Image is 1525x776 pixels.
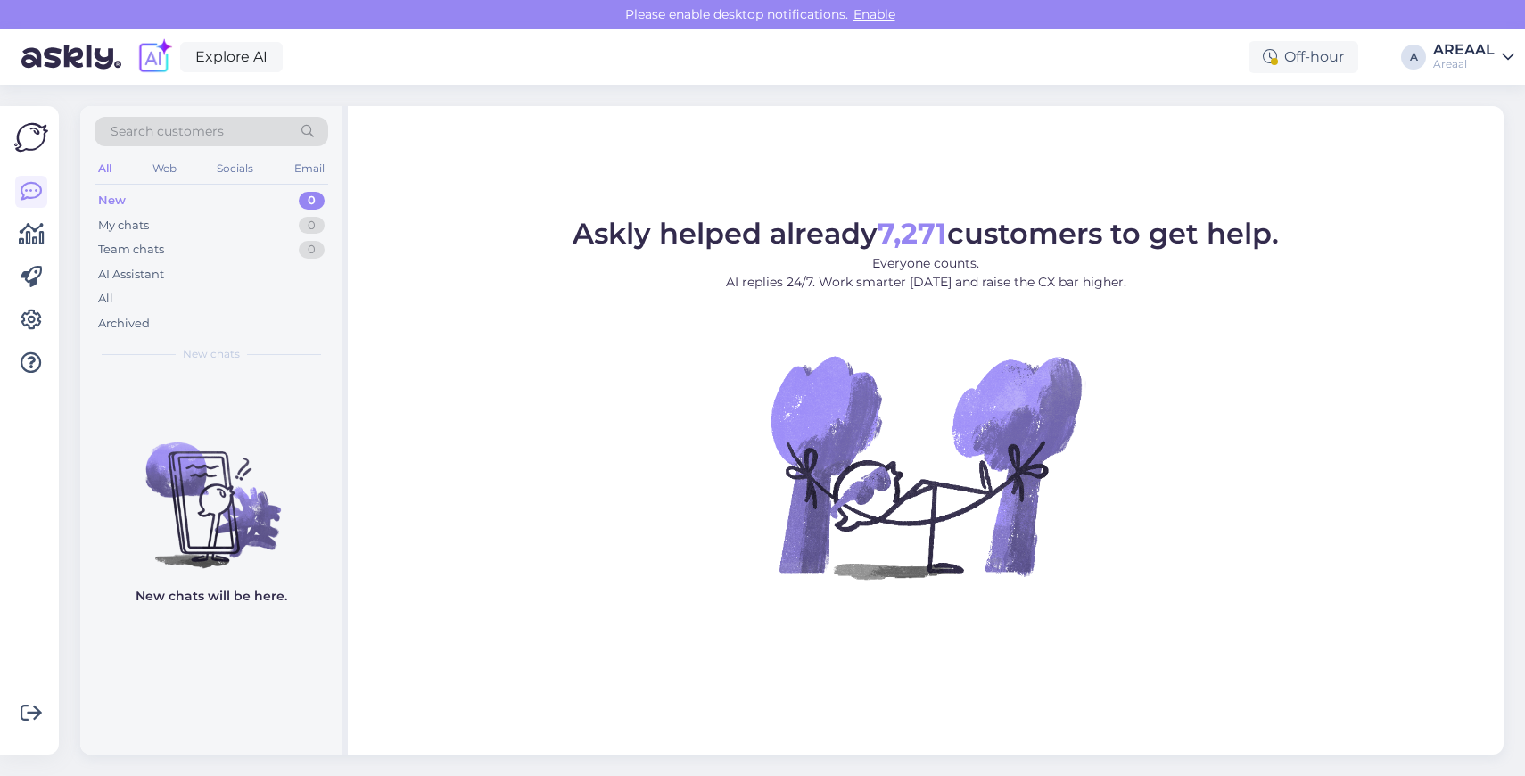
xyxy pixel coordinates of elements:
[98,217,149,235] div: My chats
[299,192,325,210] div: 0
[183,346,240,362] span: New chats
[136,38,173,76] img: explore-ai
[80,410,342,571] img: No chats
[98,315,150,333] div: Archived
[111,122,224,141] span: Search customers
[299,217,325,235] div: 0
[213,157,257,180] div: Socials
[1401,45,1426,70] div: A
[1249,41,1358,73] div: Off-hour
[299,241,325,259] div: 0
[878,216,947,251] b: 7,271
[573,254,1279,292] p: Everyone counts. AI replies 24/7. Work smarter [DATE] and raise the CX bar higher.
[1433,43,1514,71] a: AREAALAreaal
[848,6,901,22] span: Enable
[1433,57,1495,71] div: Areaal
[136,587,287,606] p: New chats will be here.
[765,306,1086,627] img: No Chat active
[95,157,115,180] div: All
[14,120,48,154] img: Askly Logo
[98,241,164,259] div: Team chats
[149,157,180,180] div: Web
[1433,43,1495,57] div: AREAAL
[98,290,113,308] div: All
[291,157,328,180] div: Email
[98,266,164,284] div: AI Assistant
[180,42,283,72] a: Explore AI
[98,192,126,210] div: New
[573,216,1279,251] span: Askly helped already customers to get help.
